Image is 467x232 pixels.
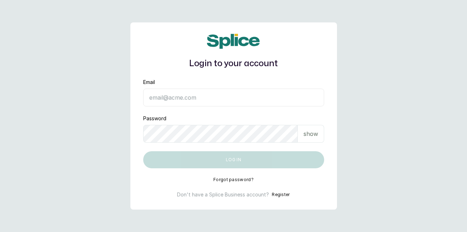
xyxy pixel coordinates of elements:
[143,151,324,168] button: Log in
[143,79,155,86] label: Email
[143,115,166,122] label: Password
[213,177,254,183] button: Forgot password?
[143,57,324,70] h1: Login to your account
[272,191,290,198] button: Register
[143,89,324,106] input: email@acme.com
[177,191,269,198] p: Don't have a Splice Business account?
[303,130,318,138] p: show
